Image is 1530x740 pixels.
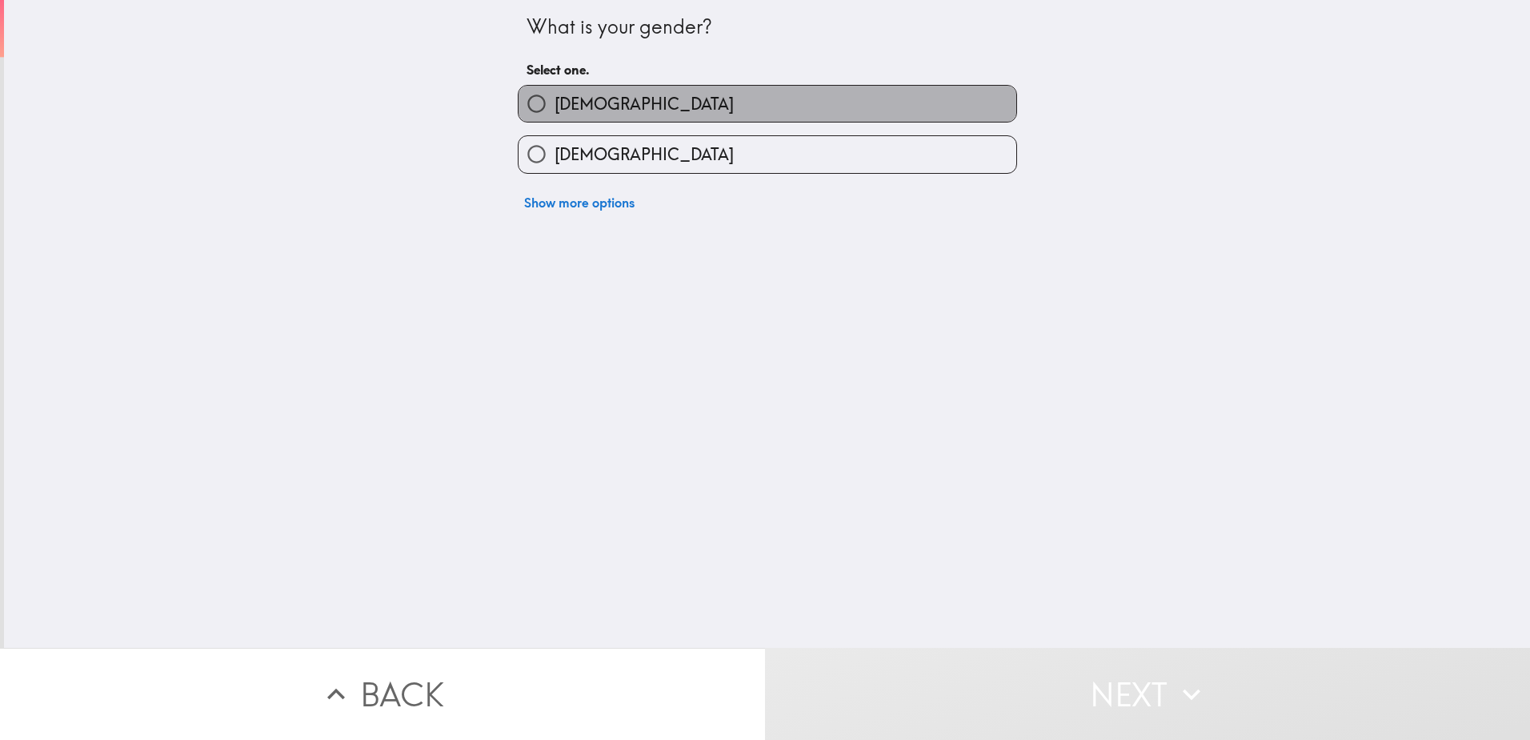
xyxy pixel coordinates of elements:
span: [DEMOGRAPHIC_DATA] [555,93,734,115]
button: [DEMOGRAPHIC_DATA] [519,136,1016,172]
button: Show more options [518,187,641,219]
span: [DEMOGRAPHIC_DATA] [555,143,734,166]
button: [DEMOGRAPHIC_DATA] [519,86,1016,122]
h6: Select one. [527,61,1008,78]
button: Next [765,648,1530,740]
div: What is your gender? [527,14,1008,41]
